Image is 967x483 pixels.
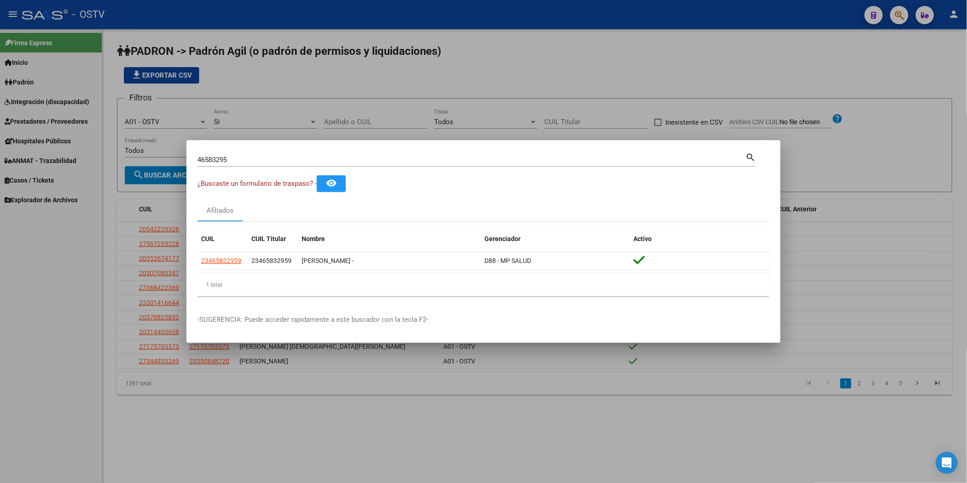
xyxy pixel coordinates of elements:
[248,229,298,249] datatable-header-cell: CUIL Titular
[197,179,317,188] span: ¿Buscaste un formulario de traspaso? -
[481,229,630,249] datatable-header-cell: Gerenciador
[201,235,215,242] span: CUIL
[484,257,531,264] span: D88 - MP SALUD
[251,235,286,242] span: CUIL Titular
[207,205,234,216] div: Afiliados
[201,257,241,264] span: 23465832959
[746,151,756,162] mat-icon: search
[326,178,337,189] mat-icon: remove_red_eye
[298,229,481,249] datatable-header-cell: Nombre
[302,256,477,266] div: [PERSON_NAME] -
[197,273,770,296] div: 1 total
[633,235,652,242] span: Activo
[484,235,521,242] span: Gerenciador
[197,315,770,325] p: -SUGERENCIA: Puede acceder rapidamente a este buscador con la tecla F2-
[251,257,292,264] span: 23465832959
[630,229,770,249] datatable-header-cell: Activo
[197,229,248,249] datatable-header-cell: CUIL
[302,235,325,242] span: Nombre
[936,452,958,474] div: Open Intercom Messenger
